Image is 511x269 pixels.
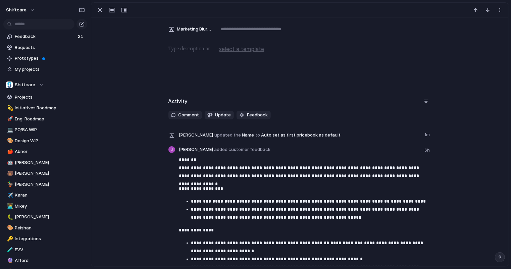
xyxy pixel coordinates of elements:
[3,80,87,90] button: Shiftcare
[3,256,87,266] a: 🔮Afford
[6,126,13,133] button: 💻
[7,246,12,254] div: 🧪
[15,192,85,199] span: Karan
[6,148,13,155] button: 🍎
[15,66,85,73] span: My projects
[6,181,13,188] button: 🦆
[15,105,85,111] span: Initiatives Roadmap
[3,32,87,42] a: Feedback21
[6,138,13,144] button: 🎨
[168,111,202,119] button: Comment
[3,43,87,53] a: Requests
[15,44,85,51] span: Requests
[3,114,87,124] a: 🚀Eng. Roadmap
[15,94,85,101] span: Projects
[7,126,12,134] div: 💻
[178,112,199,118] span: Comment
[3,168,87,178] a: 🐻[PERSON_NAME]
[237,111,271,119] button: Feedback
[3,92,87,102] a: Projects
[6,116,13,122] button: 🚀
[7,257,12,265] div: 🔮
[3,103,87,113] a: 💫Initiatives Roadmap
[215,112,231,118] span: Update
[7,180,12,188] div: 🦆
[7,104,12,112] div: 💫
[7,115,12,123] div: 🚀
[15,55,85,62] span: Prototypes
[214,132,241,139] span: updated the
[3,125,87,135] a: 💻PO/BA WIP
[6,214,13,220] button: 🐛
[3,5,38,15] button: shiftcare
[6,105,13,111] button: 💫
[255,132,260,139] span: to
[219,45,264,53] span: select a template
[3,158,87,168] div: 🤖[PERSON_NAME]
[15,203,85,210] span: Mikey
[3,245,87,255] a: 🧪EVV
[179,132,213,139] span: [PERSON_NAME]
[6,235,13,242] button: 🔑
[7,213,12,221] div: 🐛
[7,235,12,243] div: 🔑
[15,82,36,88] span: Shiftcare
[425,147,431,154] span: 6h
[6,257,13,264] button: 🔮
[15,181,85,188] span: [PERSON_NAME]
[6,203,13,210] button: 👨‍💻
[3,147,87,157] a: 🍎Abner
[179,146,271,153] span: [PERSON_NAME]
[3,179,87,190] a: 🦆[PERSON_NAME]
[6,192,13,199] button: ✈️
[15,116,85,122] span: Eng. Roadmap
[3,201,87,211] a: 👨‍💻Mikey
[15,33,76,40] span: Feedback
[7,170,12,177] div: 🐻
[7,192,12,199] div: ✈️
[7,224,12,232] div: 🎨
[7,159,12,166] div: 🤖
[218,44,265,54] button: select a template
[15,247,85,253] span: EVV
[179,130,421,140] span: Name Auto set as first pricebook as default
[3,136,87,146] a: 🎨Design WIP
[6,225,13,231] button: 🎨
[3,190,87,200] a: ✈️Karan
[15,126,85,133] span: PO/BA WIP
[214,147,271,152] span: added customer feedback
[3,212,87,222] a: 🐛[PERSON_NAME]
[7,148,12,156] div: 🍎
[3,64,87,74] a: My projects
[247,112,268,118] span: Feedback
[78,33,85,40] span: 21
[6,159,13,166] button: 🤖
[3,223,87,233] a: 🎨Peishan
[15,225,85,231] span: Peishan
[3,234,87,244] a: 🔑Integrations
[7,137,12,145] div: 🎨
[6,247,13,253] button: 🧪
[205,111,234,119] button: Update
[15,257,85,264] span: Afford
[177,26,211,33] span: Marketing Blurb (15-20 Words)
[15,159,85,166] span: [PERSON_NAME]
[6,170,13,177] button: 🐻
[15,138,85,144] span: Design WIP
[6,7,27,13] span: shiftcare
[3,53,87,63] a: Prototypes
[168,98,188,105] h2: Activity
